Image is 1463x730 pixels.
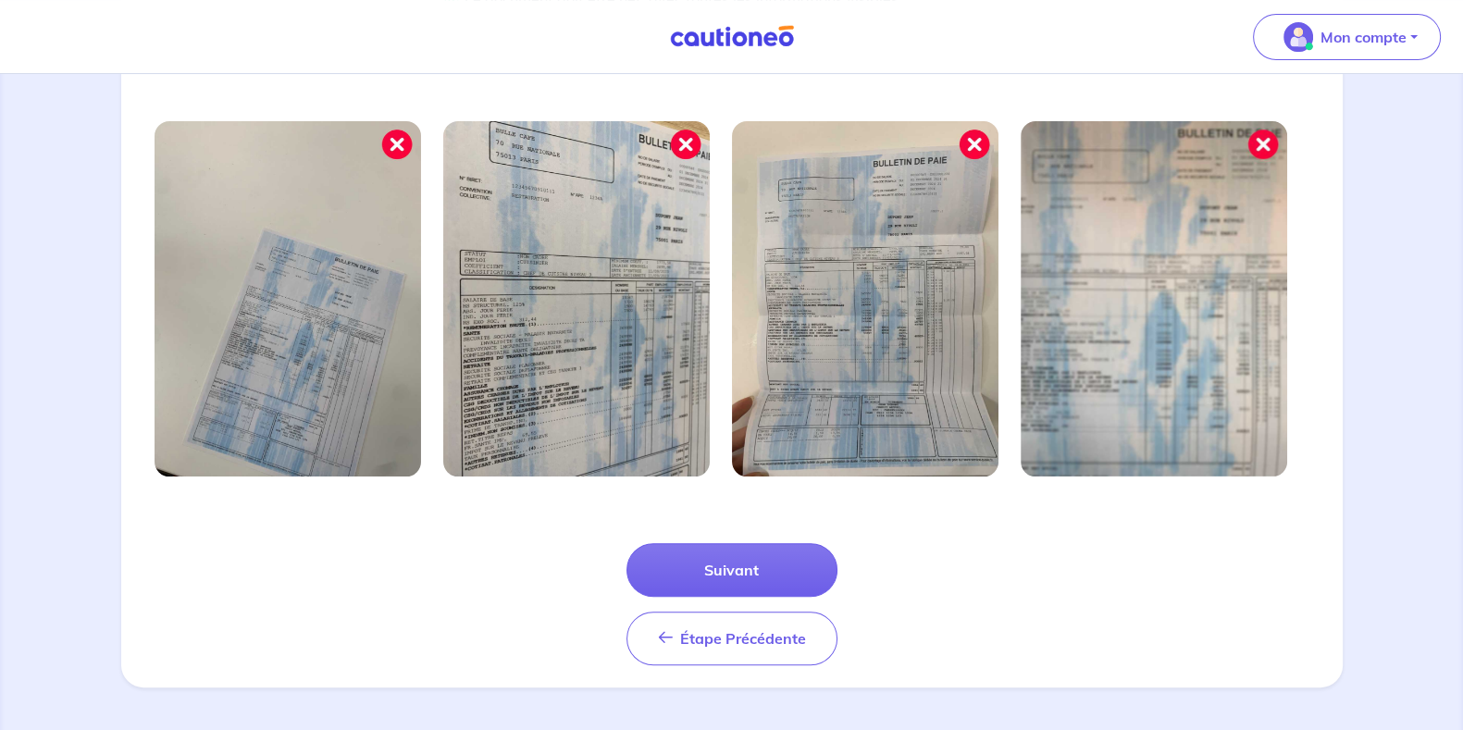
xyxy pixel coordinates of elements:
[680,629,806,648] span: Étape Précédente
[155,121,421,476] img: Image mal cadrée 1
[1320,26,1407,48] p: Mon compte
[443,121,710,476] img: Image mal cadrée 2
[1283,22,1313,52] img: illu_account_valid_menu.svg
[663,25,801,48] img: Cautioneo
[732,121,998,476] img: Image mal cadrée 3
[626,612,837,665] button: Étape Précédente
[626,543,837,597] button: Suivant
[1021,121,1287,476] img: Image mal cadrée 4
[1253,14,1441,60] button: illu_account_valid_menu.svgMon compte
